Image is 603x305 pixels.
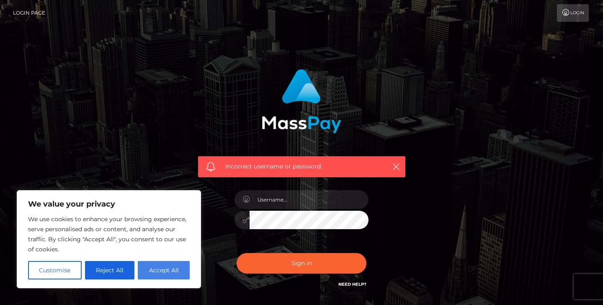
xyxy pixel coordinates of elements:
a: Login [557,4,589,22]
button: Sign in [237,253,366,274]
button: Accept All [138,261,190,279]
button: Customise [28,261,82,279]
a: Need Help? [338,282,366,287]
div: We value your privacy [17,190,201,288]
button: Reject All [85,261,135,279]
span: Incorrect username or password. [225,162,378,171]
img: MassPay Login [262,69,341,133]
input: Username... [250,190,368,209]
a: Login Page [13,4,45,22]
p: We use cookies to enhance your browsing experience, serve personalised ads or content, and analys... [28,214,190,254]
p: We value your privacy [28,199,190,209]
